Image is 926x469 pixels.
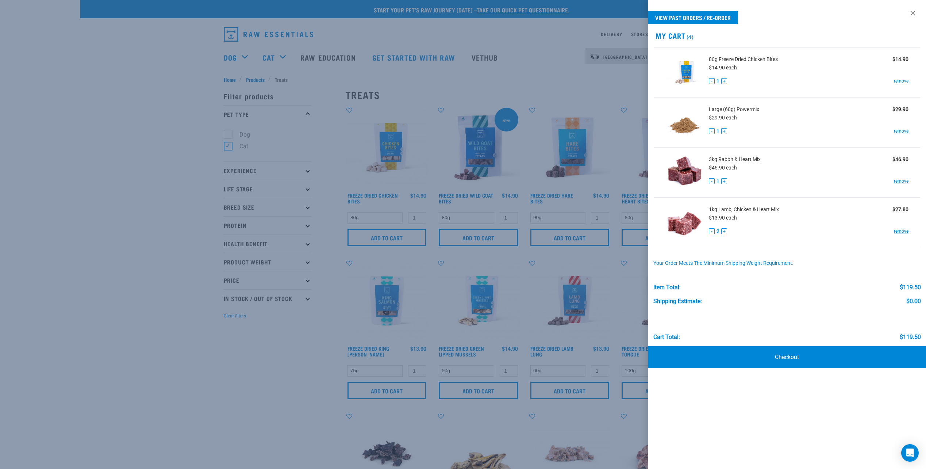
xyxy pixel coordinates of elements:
button: + [721,78,727,84]
span: $29.90 each [709,115,737,121]
span: 3kg Rabbit & Heart Mix [709,156,761,163]
span: 1 [716,127,719,135]
a: Checkout [648,346,926,368]
div: $119.50 [900,334,921,340]
button: + [721,228,727,234]
a: remove [894,78,908,84]
div: Open Intercom Messenger [901,444,919,462]
div: Your order meets the minimum shipping weight requirement. [653,260,921,266]
button: + [721,128,727,134]
span: 80g Freeze Dried Chicken Bites [709,56,778,63]
div: $0.00 [906,298,921,305]
img: Powermix [666,103,703,141]
div: Shipping Estimate: [653,298,702,305]
a: remove [894,178,908,184]
div: Cart total: [653,334,680,340]
span: 1 [716,178,719,185]
span: 2 [716,228,719,235]
span: Large (60g) Powermix [709,106,759,113]
a: remove [894,228,908,234]
strong: $14.90 [892,56,908,62]
span: (4) [685,35,694,38]
span: $13.90 each [709,215,737,221]
button: - [709,78,715,84]
span: $46.90 each [709,165,737,171]
img: Rabbit & Heart Mix [666,153,703,191]
strong: $46.90 [892,156,908,162]
img: Freeze Dried Chicken Bites [666,53,703,91]
button: - [709,228,715,234]
button: + [721,178,727,184]
img: Lamb, Chicken & Heart Mix [666,203,703,241]
strong: $27.80 [892,206,908,212]
strong: $29.90 [892,106,908,112]
div: $119.50 [900,284,921,291]
a: View past orders / re-order [648,11,738,24]
a: remove [894,128,908,134]
button: - [709,128,715,134]
button: - [709,178,715,184]
div: Item Total: [653,284,681,291]
span: 1kg Lamb, Chicken & Heart Mix [709,206,779,213]
span: $14.90 each [709,65,737,70]
h2: My Cart [648,31,926,40]
span: 1 [716,77,719,85]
